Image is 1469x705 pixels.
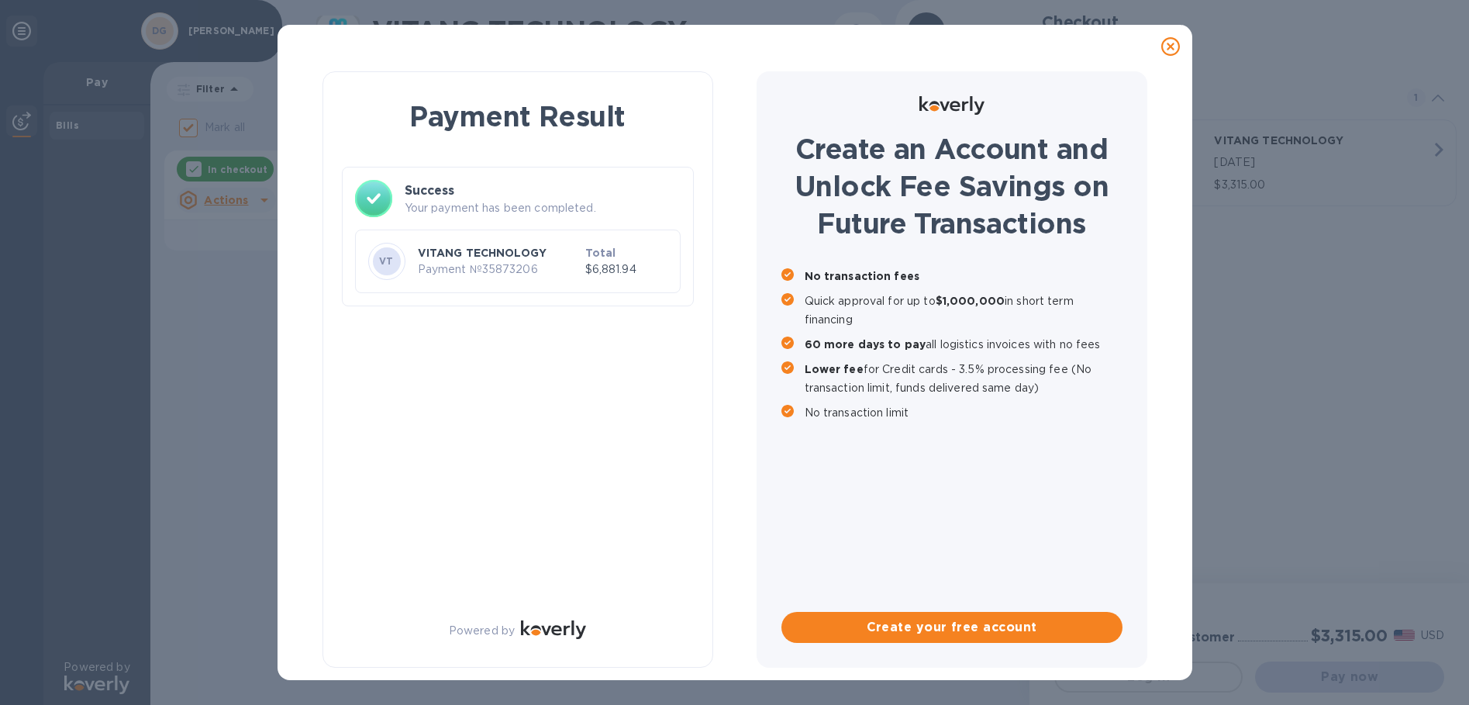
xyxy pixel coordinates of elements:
p: Payment № 35873206 [418,261,579,278]
p: Your payment has been completed. [405,200,681,216]
p: $6,881.94 [585,261,667,278]
img: Logo [521,620,586,639]
p: Quick approval for up to in short term financing [805,292,1122,329]
h1: Create an Account and Unlock Fee Savings on Future Transactions [781,130,1122,242]
b: VT [379,255,394,267]
h3: Success [405,181,681,200]
b: Lower fee [805,363,864,375]
p: VITANG TECHNOLOGY [418,245,579,261]
p: No transaction limit [805,403,1122,422]
p: Powered by [449,623,515,639]
b: No transaction fees [805,270,920,282]
p: for Credit cards - 3.5% processing fee (No transaction limit, funds delivered same day) [805,360,1122,397]
button: Create your free account [781,612,1122,643]
img: Logo [919,96,985,115]
b: Total [585,247,616,259]
b: 60 more days to pay [805,338,926,351]
span: Create your free account [794,618,1110,637]
h1: Payment Result [348,97,688,136]
b: $1,000,000 [936,295,1005,307]
p: all logistics invoices with no fees [805,335,1122,354]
